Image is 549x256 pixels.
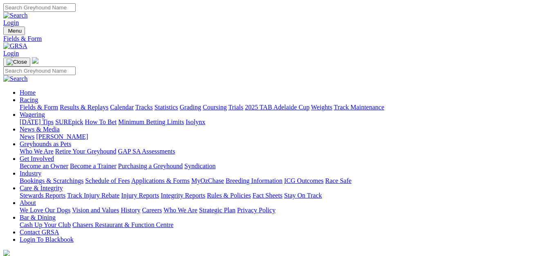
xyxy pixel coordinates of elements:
a: Chasers Restaurant & Function Centre [72,221,173,228]
a: Purchasing a Greyhound [118,163,183,169]
a: Stewards Reports [20,192,65,199]
div: Industry [20,177,546,185]
img: GRSA [3,42,27,50]
a: Greyhounds as Pets [20,140,71,147]
a: Strategic Plan [199,207,235,214]
a: Home [20,89,36,96]
span: Menu [8,28,22,34]
a: Fact Sheets [253,192,282,199]
a: How To Bet [85,118,117,125]
div: News & Media [20,133,546,140]
a: Become an Owner [20,163,68,169]
a: Coursing [203,104,227,111]
input: Search [3,3,76,12]
a: Weights [311,104,332,111]
a: Fields & Form [20,104,58,111]
img: Close [7,59,27,65]
a: [DATE] Tips [20,118,54,125]
img: logo-grsa-white.png [32,57,38,64]
a: GAP SA Assessments [118,148,175,155]
a: Track Injury Rebate [67,192,119,199]
a: Track Maintenance [334,104,384,111]
a: Bar & Dining [20,214,56,221]
div: Bar & Dining [20,221,546,229]
a: Careers [142,207,162,214]
a: Get Involved [20,155,54,162]
a: History [121,207,140,214]
a: Industry [20,170,41,177]
a: Stay On Track [284,192,322,199]
a: SUREpick [55,118,83,125]
a: Who We Are [164,207,197,214]
a: Injury Reports [121,192,159,199]
a: Isolynx [186,118,205,125]
img: Search [3,12,28,19]
a: Statistics [155,104,178,111]
a: Schedule of Fees [85,177,130,184]
input: Search [3,67,76,75]
a: About [20,199,36,206]
a: Trials [228,104,243,111]
a: We Love Our Dogs [20,207,70,214]
a: Syndication [184,163,215,169]
a: News [20,133,34,140]
a: Fields & Form [3,35,546,42]
button: Toggle navigation [3,27,25,35]
img: Search [3,75,28,82]
div: Care & Integrity [20,192,546,199]
a: Grading [180,104,201,111]
a: Login To Blackbook [20,236,74,243]
div: Wagering [20,118,546,126]
a: Login [3,19,19,26]
a: Rules & Policies [207,192,251,199]
a: Results & Replays [60,104,108,111]
a: Applications & Forms [131,177,190,184]
a: Care & Integrity [20,185,63,191]
a: Who We Are [20,148,54,155]
a: Privacy Policy [237,207,276,214]
a: ICG Outcomes [284,177,323,184]
div: Racing [20,104,546,111]
a: Tracks [135,104,153,111]
a: Vision and Values [72,207,119,214]
a: Calendar [110,104,134,111]
a: Wagering [20,111,45,118]
a: Integrity Reports [161,192,205,199]
div: Greyhounds as Pets [20,148,546,155]
a: [PERSON_NAME] [36,133,88,140]
a: Minimum Betting Limits [118,118,184,125]
a: Retire Your Greyhound [55,148,117,155]
a: Breeding Information [226,177,282,184]
a: 2025 TAB Adelaide Cup [245,104,309,111]
a: MyOzChase [191,177,224,184]
a: Login [3,50,19,57]
a: Become a Trainer [70,163,117,169]
div: Get Involved [20,163,546,170]
a: Race Safe [325,177,351,184]
a: News & Media [20,126,60,133]
button: Toggle navigation [3,58,30,67]
a: Cash Up Your Club [20,221,71,228]
div: About [20,207,546,214]
a: Racing [20,96,38,103]
a: Contact GRSA [20,229,59,236]
a: Bookings & Scratchings [20,177,83,184]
